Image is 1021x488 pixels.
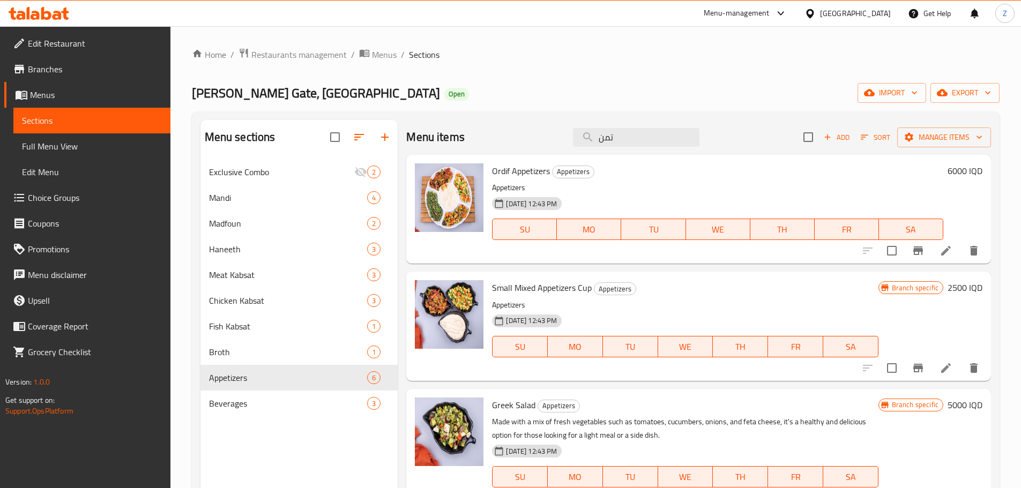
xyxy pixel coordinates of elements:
[820,7,891,19] div: [GEOGRAPHIC_DATA]
[200,339,398,365] div: Broth1
[209,397,368,410] span: Beverages
[625,222,681,237] span: TU
[930,83,1000,103] button: export
[497,222,553,237] span: SU
[4,185,170,211] a: Choice Groups
[948,280,982,295] h6: 2500 IQD
[548,466,603,487] button: MO
[200,313,398,339] div: Fish Kabsat1
[822,131,851,144] span: Add
[367,243,381,256] div: items
[444,89,469,99] span: Open
[409,48,439,61] span: Sections
[823,466,878,487] button: SA
[354,166,367,178] svg: Inactive section
[823,336,878,357] button: SA
[881,357,903,379] span: Select to update
[372,124,398,150] button: Add section
[768,336,823,357] button: FR
[497,339,543,355] span: SU
[28,243,162,256] span: Promotions
[28,37,162,50] span: Edit Restaurant
[4,56,170,82] a: Branches
[4,82,170,108] a: Menus
[209,166,355,178] span: Exclusive Combo
[367,320,381,333] div: items
[368,321,380,332] span: 1
[497,469,543,485] span: SU
[621,219,685,240] button: TU
[948,163,982,178] h6: 6000 IQD
[897,127,991,147] button: Manage items
[492,298,878,312] p: Appetizers
[492,466,548,487] button: SU
[492,336,548,357] button: SU
[209,243,368,256] div: Haneeth
[561,222,617,237] span: MO
[961,238,987,264] button: delete
[368,399,380,409] span: 3
[415,397,483,466] img: Greek Salad
[33,375,50,389] span: 1.0.0
[772,469,819,485] span: FR
[22,166,162,178] span: Edit Menu
[866,86,918,100] span: import
[5,375,32,389] span: Version:
[368,347,380,357] span: 1
[200,236,398,262] div: Haneeth3
[367,166,381,178] div: items
[815,219,879,240] button: FR
[690,222,746,237] span: WE
[594,282,636,295] div: Appetizers
[4,236,170,262] a: Promotions
[1003,7,1007,19] span: Z
[209,268,368,281] div: Meat Kabsat
[538,400,580,412] div: Appetizers
[209,191,368,204] span: Mandi
[492,163,550,179] span: Ordif Appetizers
[819,222,875,237] span: FR
[368,296,380,306] span: 3
[209,320,368,333] span: Fish Kabsat
[883,222,939,237] span: SA
[888,400,943,410] span: Branch specific
[415,163,483,232] img: Ordif Appetizers
[230,48,234,61] li: /
[13,133,170,159] a: Full Menu View
[13,108,170,133] a: Sections
[755,222,810,237] span: TH
[553,166,594,178] span: Appetizers
[200,365,398,391] div: Appetizers6
[28,217,162,230] span: Coupons
[594,283,636,295] span: Appetizers
[492,280,592,296] span: Small Mixed Appetizers Cup
[28,268,162,281] span: Menu disclaimer
[192,81,440,105] span: [PERSON_NAME] Gate, [GEOGRAPHIC_DATA]
[658,466,713,487] button: WE
[768,466,823,487] button: FR
[444,88,469,101] div: Open
[492,415,878,442] p: Made with a mix of fresh vegetables such as tomatoes, cucumbers, onions, and feta cheese, it's a ...
[28,191,162,204] span: Choice Groups
[209,217,368,230] span: Madfoun
[854,129,897,146] span: Sort items
[368,193,380,203] span: 4
[492,219,557,240] button: SU
[662,469,709,485] span: WE
[819,129,854,146] span: Add item
[607,339,654,355] span: TU
[200,155,398,421] nav: Menu sections
[324,126,346,148] span: Select all sections
[686,219,750,240] button: WE
[603,336,658,357] button: TU
[367,191,381,204] div: items
[4,262,170,288] a: Menu disclaimer
[192,48,226,61] a: Home
[22,140,162,153] span: Full Menu View
[367,217,381,230] div: items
